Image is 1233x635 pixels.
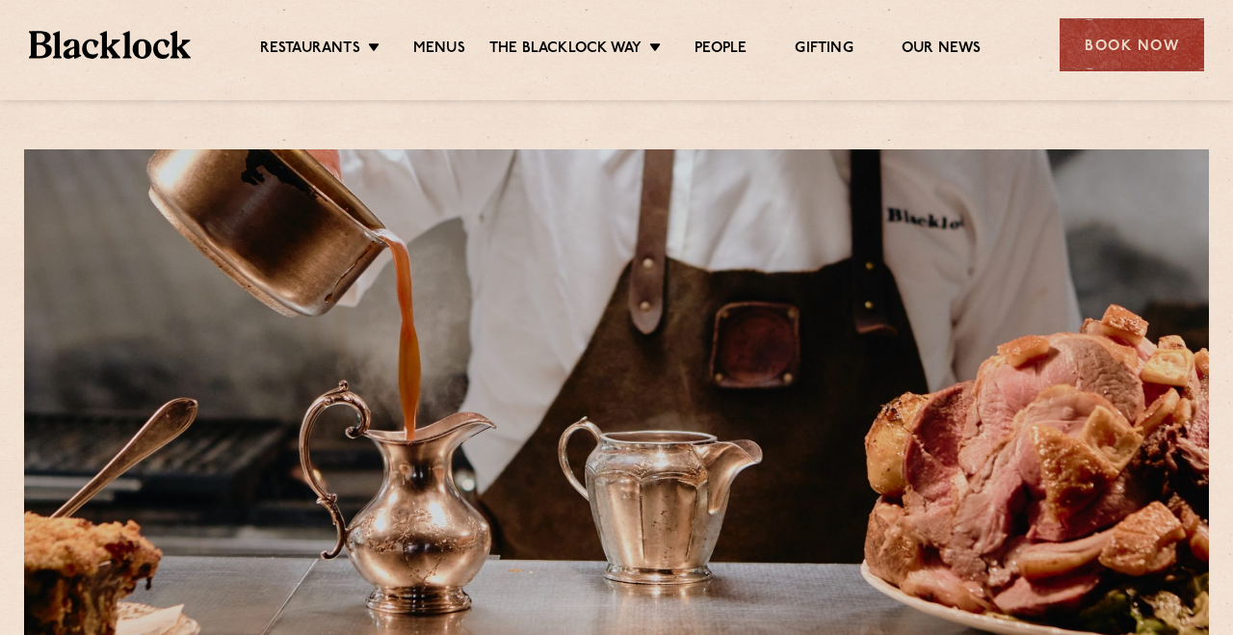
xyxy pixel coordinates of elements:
div: Book Now [1060,18,1204,71]
a: Restaurants [260,40,360,61]
a: Gifting [795,40,853,61]
a: The Blacklock Way [489,40,642,61]
a: Our News [902,40,982,61]
img: BL_Textured_Logo-footer-cropped.svg [29,31,191,58]
a: People [695,40,747,61]
a: Menus [413,40,465,61]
